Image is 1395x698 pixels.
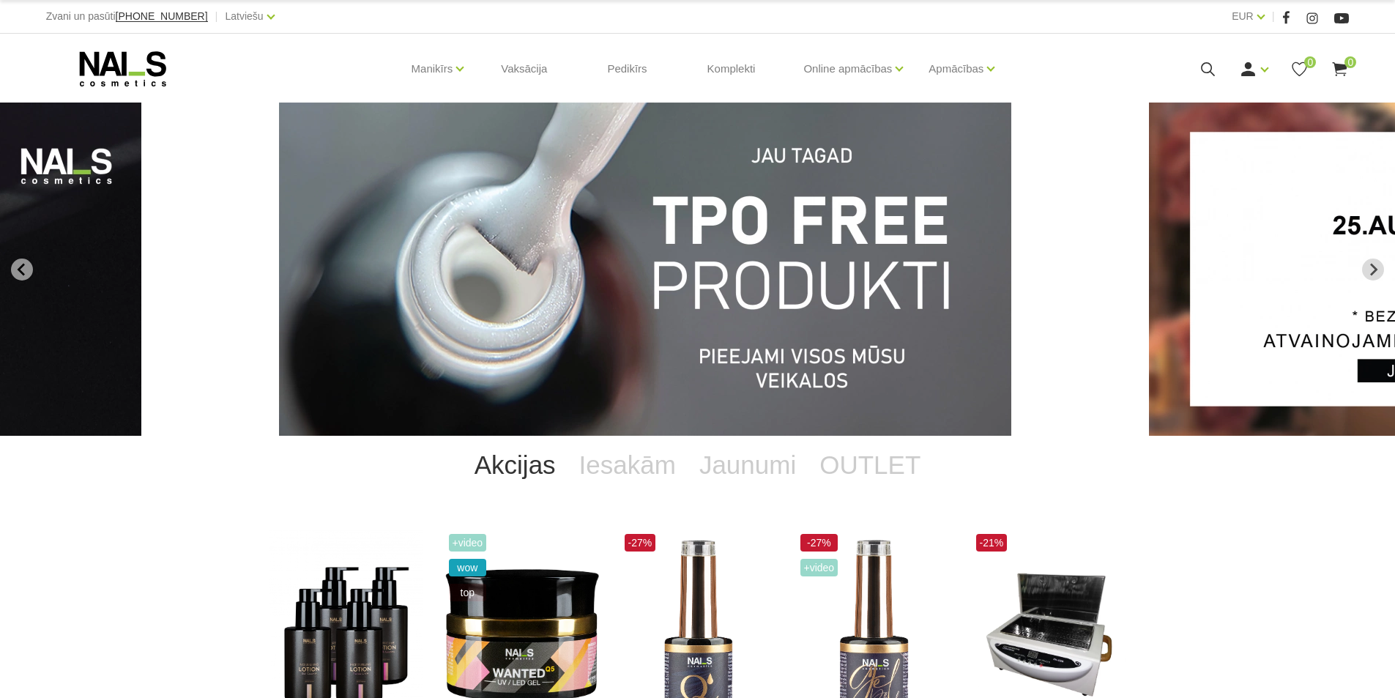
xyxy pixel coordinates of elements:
[1304,56,1316,68] span: 0
[116,10,208,22] span: [PHONE_NUMBER]
[1362,259,1384,281] button: Next slide
[688,436,808,494] a: Jaunumi
[116,11,208,22] a: [PHONE_NUMBER]
[803,40,892,98] a: Online apmācības
[929,40,983,98] a: Apmācības
[1331,60,1349,78] a: 0
[1232,7,1254,25] a: EUR
[595,34,658,104] a: Pedikīrs
[11,259,33,281] button: Go to last slide
[489,34,559,104] a: Vaksācija
[279,103,1116,436] li: 1 of 12
[449,584,487,601] span: top
[226,7,264,25] a: Latviešu
[412,40,453,98] a: Manikīrs
[449,559,487,576] span: wow
[800,534,838,552] span: -27%
[976,534,1008,552] span: -21%
[449,534,487,552] span: +Video
[800,559,838,576] span: +Video
[1344,56,1356,68] span: 0
[696,34,767,104] a: Komplekti
[46,7,208,26] div: Zvani un pasūti
[1290,60,1309,78] a: 0
[568,436,688,494] a: Iesakām
[215,7,218,26] span: |
[625,534,656,552] span: -27%
[1272,7,1275,26] span: |
[463,436,568,494] a: Akcijas
[808,436,932,494] a: OUTLET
